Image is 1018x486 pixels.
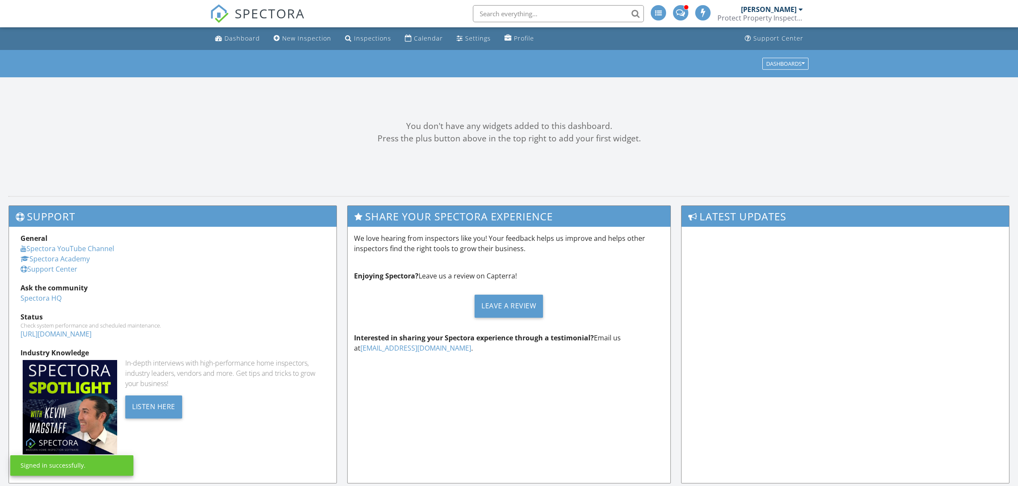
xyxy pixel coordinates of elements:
div: Calendar [414,34,443,42]
div: New Inspection [282,34,331,42]
p: We love hearing from inspectors like you! Your feedback helps us improve and helps other inspecto... [354,233,664,254]
p: Leave us a review on Capterra! [354,271,664,281]
a: Leave a Review [354,288,664,324]
a: Calendar [401,31,446,47]
a: New Inspection [270,31,335,47]
input: Search everything... [473,5,644,22]
img: Spectoraspolightmain [23,360,117,454]
div: Protect Property Inspections [717,14,803,22]
a: Dashboard [212,31,263,47]
span: SPECTORA [235,4,305,22]
a: [EMAIL_ADDRESS][DOMAIN_NAME] [360,343,471,353]
a: Listen Here [125,401,182,411]
div: You don't have any widgets added to this dashboard. [9,120,1009,132]
div: Check system performance and scheduled maintenance. [21,322,325,329]
a: Spectora HQ [21,293,62,303]
div: Leave a Review [475,295,543,318]
div: Signed in successfully. [21,461,86,470]
strong: Interested in sharing your Spectora experience through a testimonial? [354,333,594,343]
a: Support Center [21,264,77,274]
a: Support Center [741,31,807,47]
div: Press the plus button above in the top right to add your first widget. [9,132,1009,145]
div: Ask the community [21,283,325,293]
img: The Best Home Inspection Software - Spectora [210,4,229,23]
div: Industry Knowledge [21,348,325,358]
a: Spectora YouTube Channel [21,244,114,253]
h3: Share Your Spectora Experience [348,206,670,227]
h3: Support [9,206,336,227]
button: Dashboards [762,58,808,70]
div: Profile [514,34,534,42]
a: [URL][DOMAIN_NAME] [21,329,91,339]
h3: Latest Updates [682,206,1009,227]
strong: Enjoying Spectora? [354,271,419,281]
div: Dashboards [766,61,805,67]
div: Listen Here [125,395,182,419]
a: Settings [453,31,494,47]
div: In-depth interviews with high-performance home inspectors, industry leaders, vendors and more. Ge... [125,358,325,389]
a: SPECTORA [210,12,305,29]
a: Profile [501,31,537,47]
div: Status [21,312,325,322]
p: Email us at . [354,333,664,353]
div: Inspections [354,34,391,42]
div: [PERSON_NAME] [741,5,797,14]
div: Settings [465,34,491,42]
div: Dashboard [224,34,260,42]
strong: General [21,234,47,243]
a: Inspections [342,31,395,47]
div: Support Center [753,34,803,42]
a: Spectora Academy [21,254,90,263]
